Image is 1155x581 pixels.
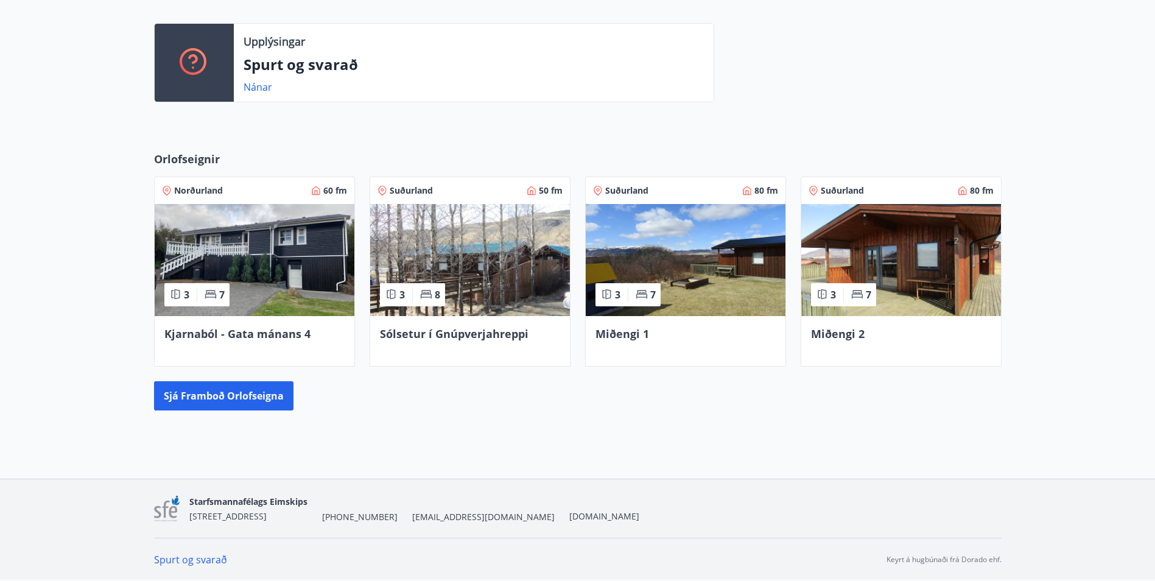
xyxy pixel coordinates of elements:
p: Keyrt á hugbúnaði frá Dorado ehf. [886,554,1002,565]
a: Spurt og svarað [154,553,227,566]
span: 7 [866,288,871,301]
span: [STREET_ADDRESS] [189,510,267,522]
span: Suðurland [390,185,433,197]
a: Nánar [244,80,272,94]
p: Spurt og svarað [244,54,704,75]
span: 3 [830,288,836,301]
span: Starfsmannafélags Eimskips [189,496,307,507]
span: Kjarnaból - Gata mánans 4 [164,326,311,341]
span: Orlofseignir [154,151,220,167]
img: Paella dish [155,204,354,316]
span: Suðurland [821,185,864,197]
span: [PHONE_NUMBER] [322,511,398,523]
span: [EMAIL_ADDRESS][DOMAIN_NAME] [412,511,555,523]
span: Suðurland [605,185,648,197]
span: 50 fm [539,185,563,197]
img: Paella dish [801,204,1001,316]
a: [DOMAIN_NAME] [569,510,639,522]
span: 80 fm [970,185,994,197]
span: 3 [399,288,405,301]
button: Sjá framboð orlofseigna [154,381,293,410]
span: Miðengi 1 [595,326,649,341]
img: Paella dish [370,204,570,316]
span: 7 [219,288,225,301]
span: Sólsetur í Gnúpverjahreppi [380,326,528,341]
span: Miðengi 2 [811,326,865,341]
span: Norðurland [174,185,223,197]
span: 3 [184,288,189,301]
span: 60 fm [323,185,347,197]
span: 3 [615,288,620,301]
img: Paella dish [586,204,785,316]
span: 8 [435,288,440,301]
span: 80 fm [754,185,778,197]
img: 7sa1LslLnpN6OqSLT7MqncsxYNiZGdZT4Qcjshc2.png [154,496,180,522]
span: 7 [650,288,656,301]
p: Upplýsingar [244,33,305,49]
